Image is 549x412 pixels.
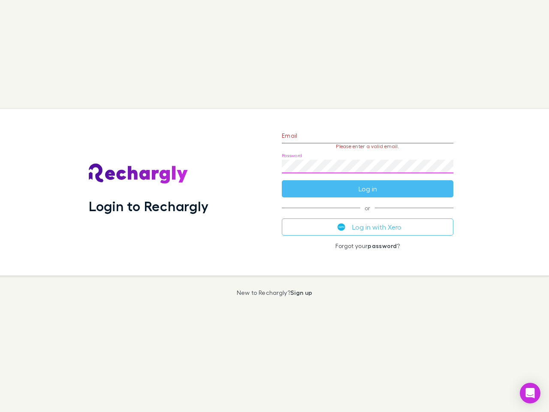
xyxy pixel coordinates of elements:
[282,242,453,249] p: Forgot your ?
[282,152,302,159] label: Password
[89,198,208,214] h1: Login to Rechargly
[282,180,453,197] button: Log in
[290,289,312,296] a: Sign up
[282,218,453,236] button: Log in with Xero
[89,164,188,184] img: Rechargly's Logo
[282,208,453,208] span: or
[237,289,313,296] p: New to Rechargly?
[368,242,397,249] a: password
[520,383,540,403] div: Open Intercom Messenger
[282,143,453,149] p: Please enter a valid email.
[338,223,345,231] img: Xero's logo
